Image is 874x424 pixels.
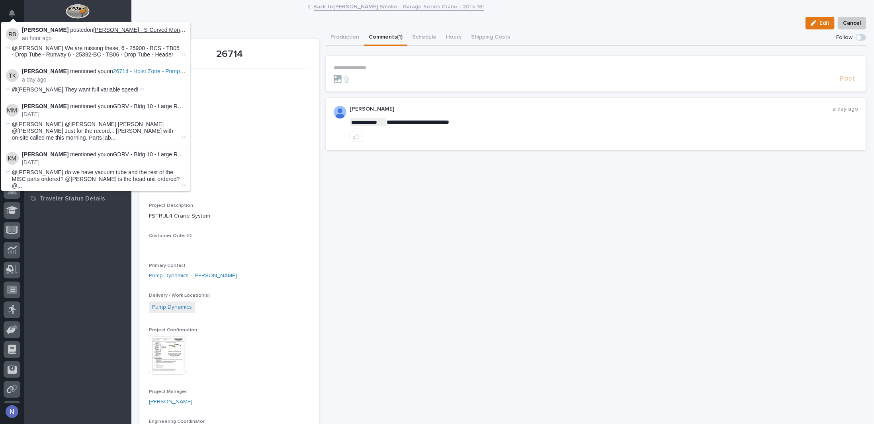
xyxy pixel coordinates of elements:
[840,74,855,84] span: Post
[149,203,193,208] span: Project Description
[66,4,89,19] img: Workspace Logo
[149,122,310,130] p: In Progress
[149,419,205,424] span: Engineering Coordinator
[22,27,186,33] p: posted on :
[22,159,186,166] p: [DATE]
[152,303,192,311] a: Pump Dynamics
[39,195,105,202] p: Traveler Status Details
[149,242,310,250] p: -
[12,169,180,189] span: @[PERSON_NAME] do we have vacuum tube and the rest of the MISC parts ordered? @[PERSON_NAME] is t...
[407,29,441,46] button: Schedule
[441,29,466,46] button: Hours
[149,328,197,333] span: Project Confirmation
[12,121,180,141] span: @[PERSON_NAME] @[PERSON_NAME] [PERSON_NAME] @[PERSON_NAME] Just for the record... [PERSON_NAME] w...
[24,193,131,204] a: Traveler Status Details
[149,212,310,220] p: FSTRUL4 Crane System
[837,74,858,84] button: Post
[350,106,833,113] p: [PERSON_NAME]
[22,151,186,158] p: mentioned you on :
[6,104,19,117] img: Mark Miller
[149,398,192,406] a: [PERSON_NAME]
[113,103,233,109] a: GDRV - Bldg 10 - Large Roof PWI Vacuum Lifter
[22,103,68,109] strong: [PERSON_NAME]
[149,49,310,60] p: 26714
[149,233,192,238] span: Customer Order ID
[93,27,190,33] a: [PERSON_NAME] - S-Curved Monorail
[10,10,20,22] div: Notifications
[12,45,180,58] span: @[PERSON_NAME] We are missing these, 6 - 25900 - BCS - TB05 - Drop Tube - Runway 6 - 25392-BC - T...
[4,403,20,420] button: users-avatar
[113,68,273,74] span: 26714 - Hoist Zone - Pump Dynamics - FSTRUL4 Crane System
[22,68,68,74] strong: [PERSON_NAME]
[833,106,858,113] p: a day ago
[22,76,186,83] p: a day ago
[466,29,515,46] button: Shipping Costs
[22,27,68,33] strong: [PERSON_NAME]
[12,86,139,93] span: @[PERSON_NAME] They want full variable speed!
[819,19,829,27] span: Edit
[836,34,852,41] p: Follow
[22,103,186,110] p: mentioned you on :
[350,132,363,142] button: like this post
[326,29,364,46] button: Production
[22,35,186,42] p: an hour ago
[806,17,835,29] button: Edit
[6,28,19,41] img: Reinhart G Burkholder
[22,111,186,118] p: [DATE]
[113,151,233,158] a: GDRV - Bldg 10 - Large Roof PWI Vacuum Lifter
[6,152,19,165] img: Kyle Miller
[22,68,186,75] p: mentioned you on :
[149,272,237,280] a: Pump Dynamics - [PERSON_NAME]
[22,151,68,158] strong: [PERSON_NAME]
[364,29,407,46] button: Comments (1)
[334,106,346,119] img: ALV-UjVK11pvv0JrxM8bNkTQWfv4xnZ85s03ZHtFT3xxB8qVTUjtPHO-DWWZTEdA35mZI6sUjE79Qfstu9ANu_EFnWHbkWd3s...
[4,5,20,21] button: Notifications
[149,263,186,268] span: Primary Contact
[843,18,861,28] span: Cancel
[838,17,866,29] button: Cancel
[314,2,484,11] a: Back to[PERSON_NAME] Smoke - Garage Series Crane - 20' x 16'
[149,389,187,394] span: Project Manager
[6,69,19,82] img: Trent Kautzmann
[149,293,210,298] span: Delivery / Work Location(s)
